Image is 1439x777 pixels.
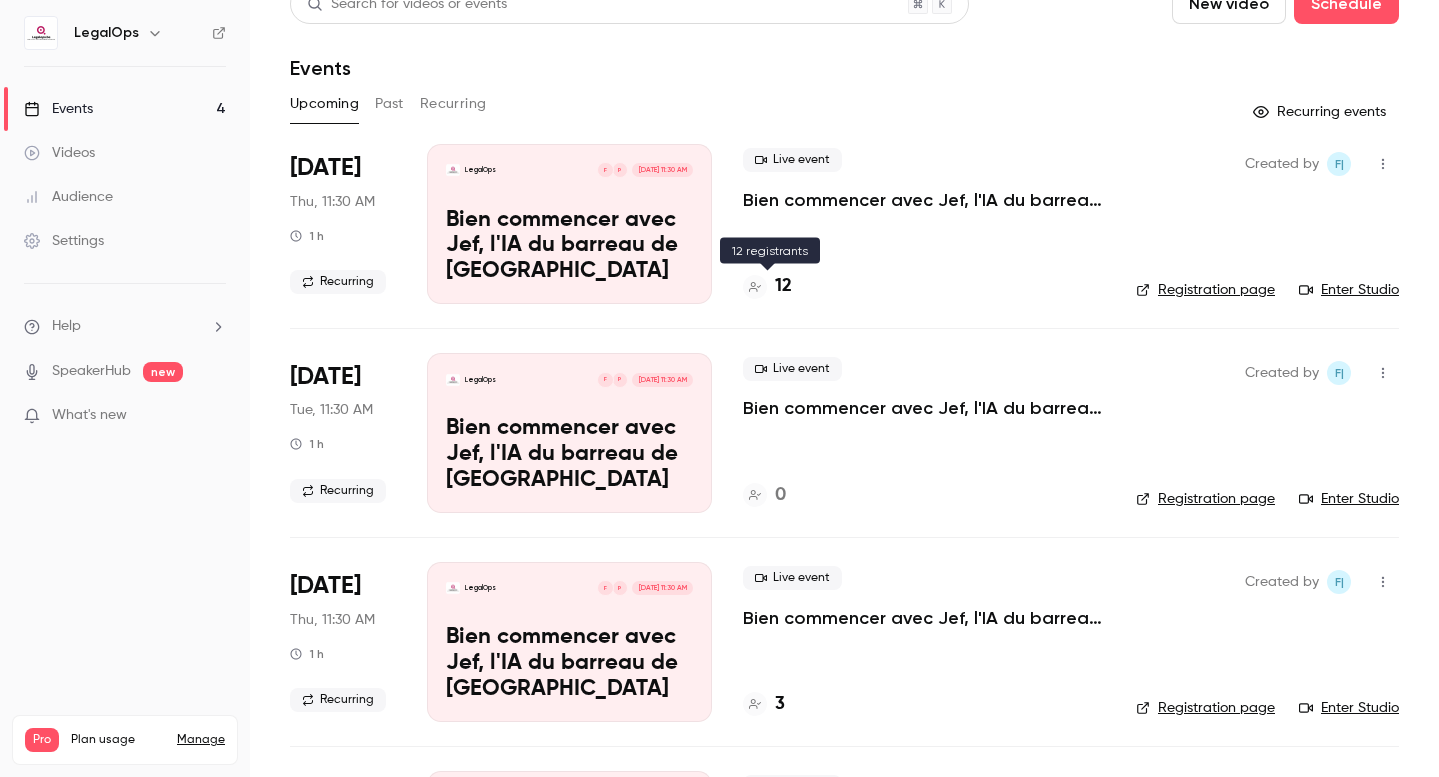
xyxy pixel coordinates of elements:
a: Bien commencer avec Jef, l'IA du barreau de BruxellesLegalOpsPF[DATE] 11:30 AMBien commencer avec... [427,144,712,304]
a: Bien commencer avec Jef, l'IA du barreau de [GEOGRAPHIC_DATA] [743,606,1104,630]
a: Manage [177,732,225,748]
div: Videos [24,143,95,163]
span: What's new [52,405,127,426]
a: Enter Studio [1299,698,1399,718]
span: [DATE] [290,361,361,392]
p: Bien commencer avec Jef, l'IA du barreau de [GEOGRAPHIC_DATA] [446,416,693,493]
div: 1 h [290,436,324,452]
div: P [612,372,628,388]
p: LegalOps [465,165,496,175]
a: Enter Studio [1299,489,1399,509]
p: LegalOps [465,375,496,385]
span: Tue, 11:30 AM [290,400,373,420]
span: [DATE] 11:30 AM [632,581,692,595]
span: Created by [1245,152,1319,176]
h4: 12 [775,273,792,300]
span: Frédéric | LegalOps [1327,361,1351,385]
p: LegalOps [465,583,496,593]
button: Upcoming [290,88,359,120]
img: Bien commencer avec Jef, l'IA du barreau de Bruxelles [446,373,460,387]
a: 0 [743,482,786,509]
span: [DATE] 11:30 AM [632,373,692,387]
span: Created by [1245,361,1319,385]
a: 3 [743,691,785,718]
div: Oct 30 Thu, 11:30 AM (Europe/Madrid) [290,562,395,722]
h4: 3 [775,691,785,718]
a: SpeakerHub [52,361,131,382]
li: help-dropdown-opener [24,316,226,337]
a: Registration page [1136,489,1275,509]
div: Events [24,99,93,119]
button: Past [375,88,404,120]
a: Bien commencer avec Jef, l'IA du barreau de BruxellesLegalOpsPF[DATE] 11:30 AMBien commencer avec... [427,562,712,722]
div: 1 h [290,228,324,244]
span: Live event [743,148,842,172]
span: Recurring [290,688,386,712]
img: LegalOps [25,17,57,49]
div: P [612,580,628,596]
div: P [612,162,628,178]
span: Pro [25,728,59,752]
span: Help [52,316,81,337]
span: [DATE] [290,152,361,184]
a: Enter Studio [1299,280,1399,300]
a: Registration page [1136,698,1275,718]
span: Thu, 11:30 AM [290,610,375,630]
span: Thu, 11:30 AM [290,192,375,212]
span: F| [1335,570,1344,594]
div: Oct 21 Tue, 11:30 AM (Europe/Madrid) [290,353,395,512]
span: F| [1335,361,1344,385]
a: Bien commencer avec Jef, l'IA du barreau de [GEOGRAPHIC_DATA] [743,188,1104,212]
div: F [597,372,613,388]
div: F [597,162,613,178]
button: Recurring events [1244,96,1399,128]
p: Bien commencer avec Jef, l'IA du barreau de [GEOGRAPHIC_DATA] [446,625,693,702]
h1: Events [290,56,351,80]
div: F [597,580,613,596]
p: Bien commencer avec Jef, l'IA du barreau de [GEOGRAPHIC_DATA] [446,208,693,285]
div: Audience [24,187,113,207]
a: Registration page [1136,280,1275,300]
div: Oct 16 Thu, 11:30 AM (Europe/Madrid) [290,144,395,304]
a: 12 [743,273,792,300]
span: Live event [743,566,842,590]
span: new [143,362,183,382]
div: 1 h [290,646,324,662]
span: Live event [743,357,842,381]
h6: LegalOps [74,23,139,43]
div: Settings [24,231,104,251]
span: Recurring [290,479,386,503]
span: Created by [1245,570,1319,594]
h4: 0 [775,482,786,509]
a: Bien commencer avec Jef, l'IA du barreau de BruxellesLegalOpsPF[DATE] 11:30 AMBien commencer avec... [427,353,712,512]
span: [DATE] 11:30 AM [632,163,692,177]
span: Recurring [290,270,386,294]
img: Bien commencer avec Jef, l'IA du barreau de Bruxelles [446,163,460,177]
a: Bien commencer avec Jef, l'IA du barreau de [GEOGRAPHIC_DATA] [743,396,1104,420]
img: Bien commencer avec Jef, l'IA du barreau de Bruxelles [446,581,460,595]
span: Frédéric | LegalOps [1327,570,1351,594]
span: Plan usage [71,732,165,748]
button: Recurring [420,88,487,120]
span: Frédéric | LegalOps [1327,152,1351,176]
span: F| [1335,152,1344,176]
span: [DATE] [290,570,361,602]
